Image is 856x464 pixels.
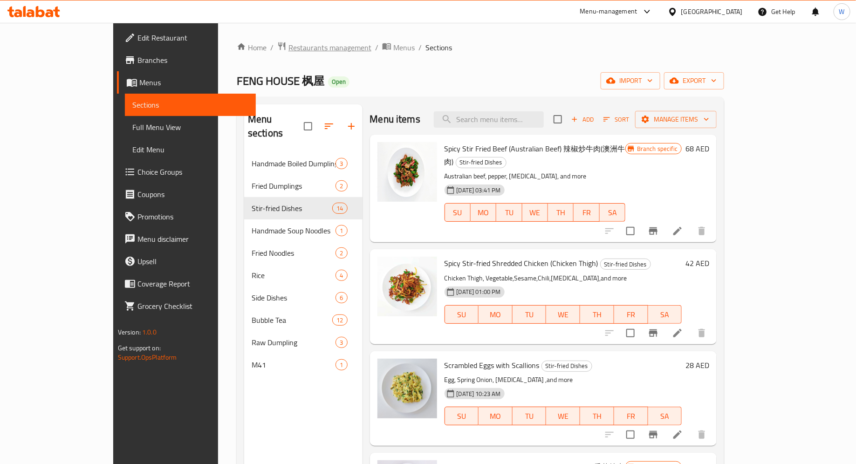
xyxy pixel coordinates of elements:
[584,409,610,423] span: TH
[691,322,713,344] button: delete
[568,112,597,127] span: Add item
[336,361,347,369] span: 1
[449,206,467,219] span: SU
[574,203,599,222] button: FR
[252,337,336,348] span: Raw Dumpling
[370,112,421,126] h2: Menu items
[614,305,648,324] button: FR
[244,264,363,287] div: Rice4
[252,292,336,303] span: Side Dishes
[252,359,336,370] span: M41
[580,305,614,324] button: TH
[117,71,256,94] a: Menus
[601,72,660,89] button: import
[244,309,363,331] div: Bubble Tea12
[142,326,157,338] span: 1.0.0
[614,407,648,425] button: FR
[336,247,347,259] div: items
[621,323,640,343] span: Select to update
[603,114,629,125] span: Sort
[633,144,681,153] span: Branch specific
[244,287,363,309] div: Side Dishes6
[642,322,664,344] button: Branch-specific-item
[336,182,347,191] span: 2
[244,152,363,175] div: Handmade Boiled Dumpling3
[137,211,249,222] span: Promotions
[445,273,682,284] p: Chicken Thigh, Vegetable,Sesame,Chili,[MEDICAL_DATA],and more
[118,326,141,338] span: Version:
[635,111,717,128] button: Manage items
[482,308,509,321] span: MO
[482,409,509,423] span: MO
[336,359,347,370] div: items
[336,226,347,235] span: 1
[244,354,363,376] div: M411
[252,314,332,326] div: Bubble Tea
[642,220,664,242] button: Branch-specific-item
[479,407,513,425] button: MO
[336,159,347,168] span: 3
[434,111,544,128] input: search
[336,158,347,169] div: items
[125,94,256,116] a: Sections
[685,142,709,155] h6: 68 AED
[336,293,347,302] span: 6
[672,328,683,339] a: Edit menu item
[117,295,256,317] a: Grocery Checklist
[132,99,249,110] span: Sections
[137,189,249,200] span: Coupons
[248,112,304,140] h2: Menu sections
[513,407,547,425] button: TU
[672,429,683,440] a: Edit menu item
[681,7,743,17] div: [GEOGRAPHIC_DATA]
[445,374,682,386] p: Egg, Spring Onion, [MEDICAL_DATA] ,and more
[252,247,336,259] div: Fried Noodles
[328,78,349,86] span: Open
[474,206,493,219] span: MO
[621,221,640,241] span: Select to update
[252,270,336,281] span: Rice
[336,271,347,280] span: 4
[471,203,496,222] button: MO
[542,361,592,371] span: Stir-fried Dishes
[418,42,422,53] li: /
[393,42,415,53] span: Menus
[603,206,622,219] span: SA
[552,206,570,219] span: TH
[117,49,256,71] a: Branches
[137,166,249,177] span: Choice Groups
[568,112,597,127] button: Add
[336,337,347,348] div: items
[137,278,249,289] span: Coverage Report
[117,250,256,273] a: Upsell
[608,75,653,87] span: import
[445,407,479,425] button: SU
[445,142,625,169] span: Spicy Stir Fried Beef (Australian Beef) 辣椒炒牛肉(澳洲牛肉)
[445,256,598,270] span: Spicy Stir-fried Shredded Chicken (Chicken Thigh)
[685,257,709,270] h6: 42 AED
[621,425,640,444] span: Select to update
[382,41,415,54] a: Menus
[117,27,256,49] a: Edit Restaurant
[340,115,363,137] button: Add section
[252,158,336,169] span: Handmade Boiled Dumpling
[456,157,506,168] span: Stir-fried Dishes
[118,342,161,354] span: Get support on:
[600,203,625,222] button: SA
[252,203,332,214] span: Stir-fried Dishes
[449,308,475,321] span: SU
[445,305,479,324] button: SU
[377,359,437,418] img: Scrambled Eggs with Scallions
[664,72,724,89] button: export
[137,256,249,267] span: Upsell
[336,270,347,281] div: items
[516,409,543,423] span: TU
[244,149,363,380] nav: Menu sections
[577,206,596,219] span: FR
[332,314,347,326] div: items
[671,75,717,87] span: export
[648,305,682,324] button: SA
